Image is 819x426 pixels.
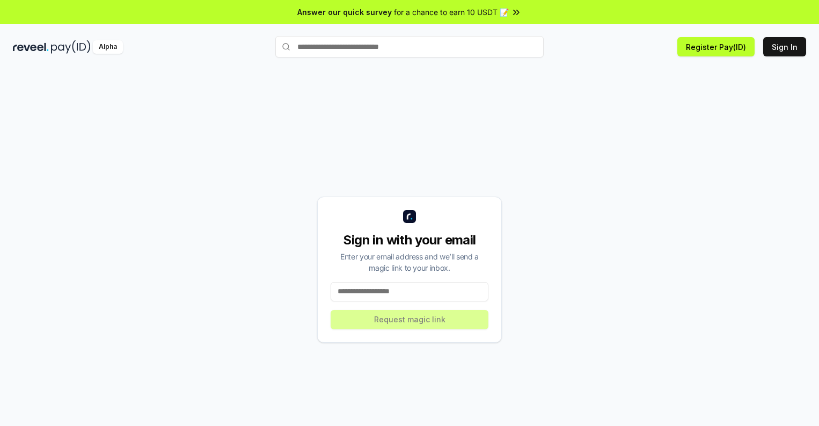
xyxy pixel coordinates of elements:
div: Alpha [93,40,123,54]
img: reveel_dark [13,40,49,54]
img: logo_small [403,210,416,223]
span: Answer our quick survey [297,6,392,18]
div: Enter your email address and we’ll send a magic link to your inbox. [331,251,488,273]
button: Register Pay(ID) [677,37,755,56]
button: Sign In [763,37,806,56]
div: Sign in with your email [331,232,488,249]
span: for a chance to earn 10 USDT 📝 [394,6,509,18]
img: pay_id [51,40,91,54]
